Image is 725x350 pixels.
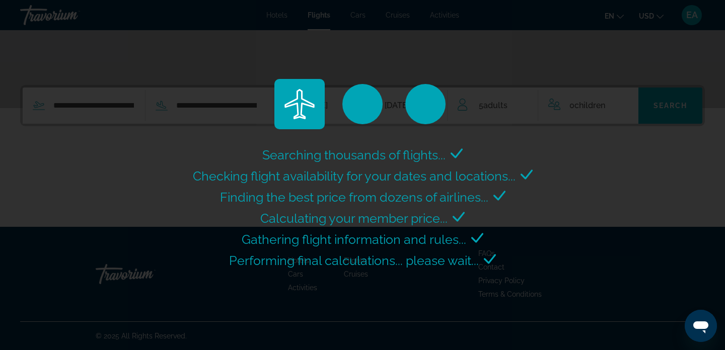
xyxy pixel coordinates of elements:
[262,147,446,162] span: Searching thousands of flights...
[229,253,479,268] span: Performing final calculations... please wait...
[193,168,516,184] span: Checking flight availability for your dates and locations...
[242,232,466,247] span: Gathering flight information and rules...
[685,310,717,342] iframe: Button to launch messaging window
[260,211,448,226] span: Calculating your member price...
[220,190,488,205] span: Finding the best price from dozens of airlines...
